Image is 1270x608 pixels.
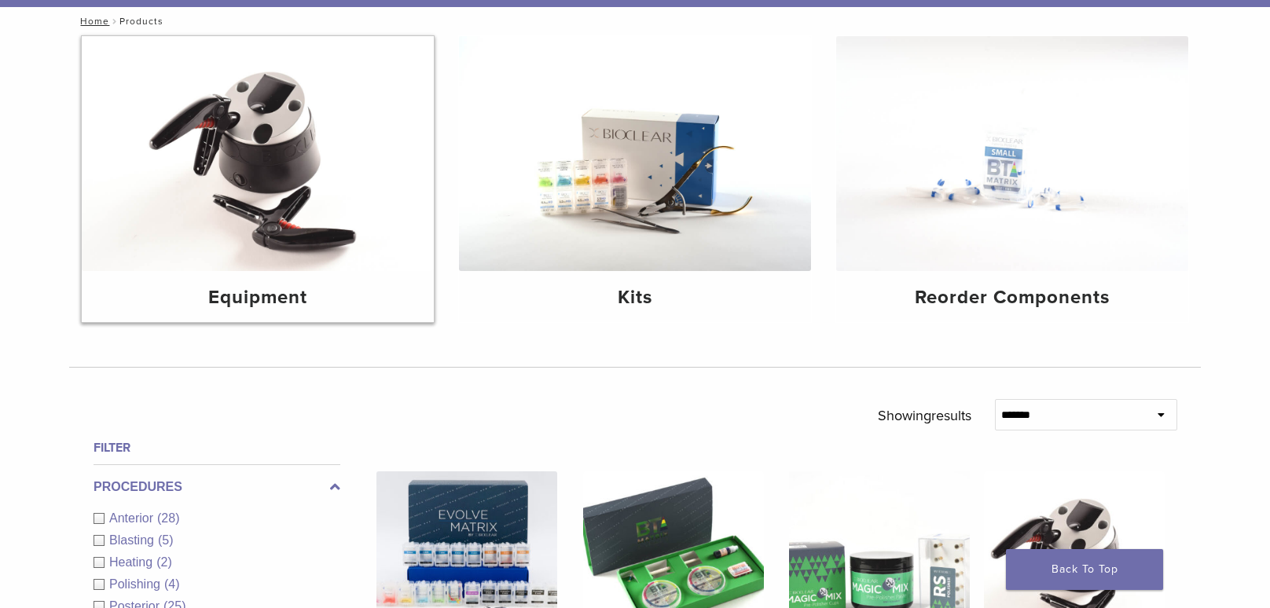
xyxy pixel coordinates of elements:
[109,511,157,525] span: Anterior
[109,533,158,547] span: Blasting
[1006,549,1163,590] a: Back To Top
[94,438,340,457] h4: Filter
[109,577,164,591] span: Polishing
[459,36,811,322] a: Kits
[156,555,172,569] span: (2)
[94,284,421,312] h4: Equipment
[69,7,1201,35] nav: Products
[82,36,434,271] img: Equipment
[109,17,119,25] span: /
[109,555,156,569] span: Heating
[164,577,180,591] span: (4)
[75,16,109,27] a: Home
[836,36,1188,271] img: Reorder Components
[878,399,971,432] p: Showing results
[459,36,811,271] img: Kits
[82,36,434,322] a: Equipment
[836,36,1188,322] a: Reorder Components
[158,533,174,547] span: (5)
[849,284,1176,312] h4: Reorder Components
[472,284,798,312] h4: Kits
[94,478,340,496] label: Procedures
[157,511,179,525] span: (28)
